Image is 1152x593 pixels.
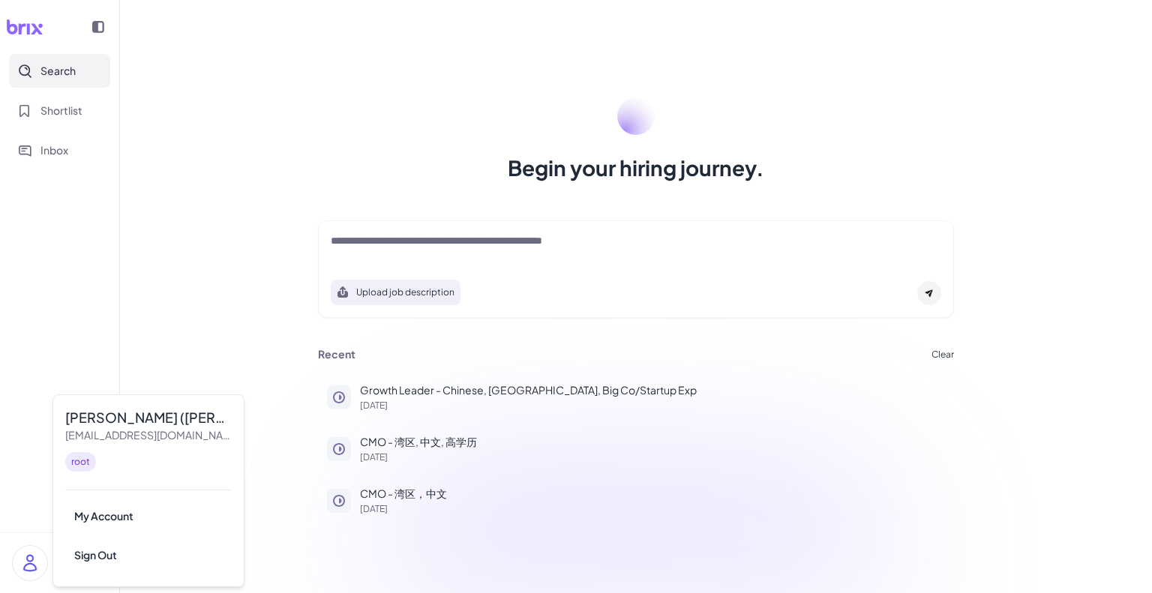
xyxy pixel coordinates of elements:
p: CMO - 湾区，中文 [360,486,945,502]
div: duanpeihongk@gmail.com [65,427,232,443]
p: CMO - 湾区, 中文, 高学历 [360,434,945,450]
p: [DATE] [360,401,945,410]
button: Search [9,54,110,88]
p: Growth Leader - Chinese, [GEOGRAPHIC_DATA], Big Co/Startup Exp [360,382,945,398]
h1: Begin your hiring journey. [508,153,764,183]
div: My Account [65,499,232,532]
div: Sign Out [65,538,232,571]
img: user_logo.png [13,546,47,580]
div: root [65,452,96,472]
span: Shortlist [40,103,82,118]
button: Clear [931,350,954,359]
div: Peihong Duan (Katherine) [65,407,232,427]
button: CMO - 湾区，中文[DATE] [318,477,954,523]
button: Search using job description [331,280,460,305]
button: Inbox [9,133,110,167]
button: Shortlist [9,94,110,127]
button: Growth Leader - Chinese, [GEOGRAPHIC_DATA], Big Co/Startup Exp[DATE] [318,373,954,419]
button: CMO - 湾区, 中文, 高学历[DATE] [318,425,954,471]
span: Search [40,63,76,79]
h3: Recent [318,348,355,361]
p: [DATE] [360,453,945,462]
p: [DATE] [360,505,945,514]
span: Inbox [40,142,68,158]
